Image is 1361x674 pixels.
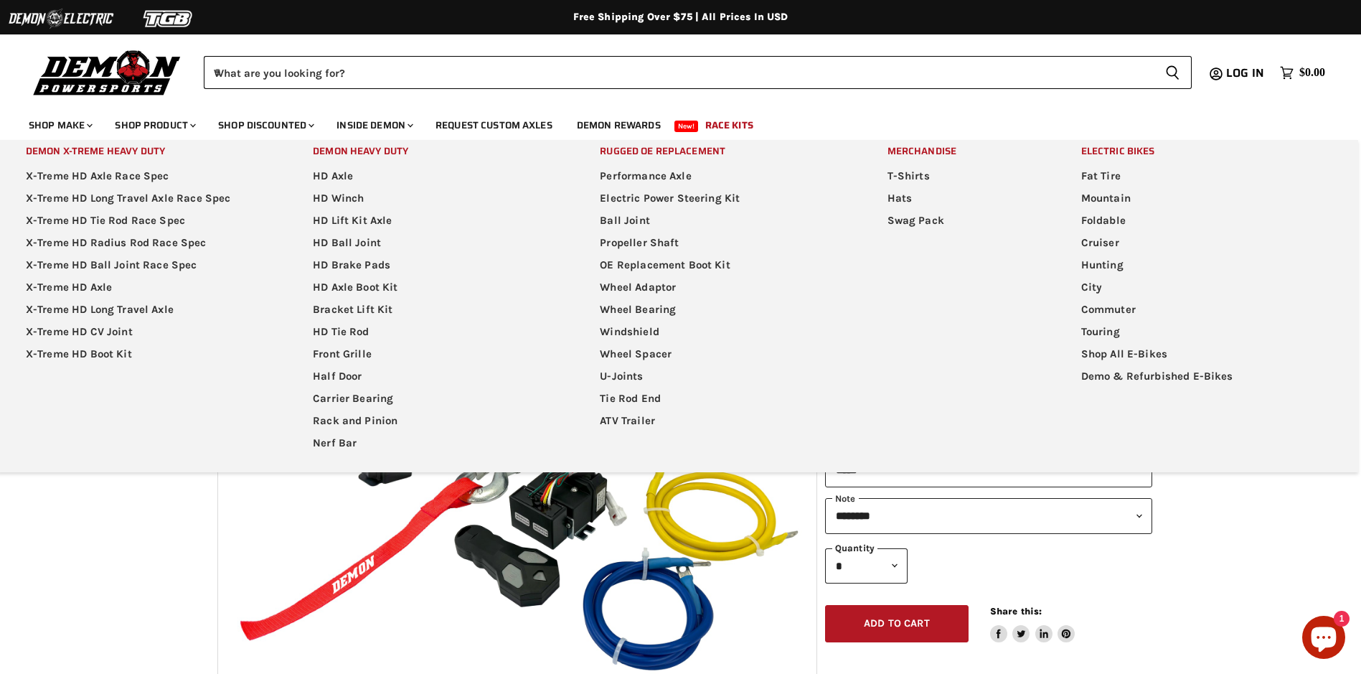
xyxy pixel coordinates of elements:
a: Merchandise [870,140,1060,162]
a: Fat Tire [1063,165,1347,187]
a: $0.00 [1273,62,1332,83]
a: HD Brake Pads [295,254,579,276]
ul: Main menu [8,165,292,365]
a: HD Winch [295,187,579,210]
a: X-Treme HD Axle [8,276,292,299]
input: When autocomplete results are available use up and down arrows to review and enter to select [204,56,1154,89]
a: Carrier Bearing [295,388,579,410]
a: Wheel Spacer [582,343,866,365]
a: HD Lift Kit Axle [295,210,579,232]
a: Bracket Lift Kit [295,299,579,321]
a: Propeller Shaft [582,232,866,254]
a: Half Door [295,365,579,388]
a: Log in [1220,67,1273,80]
img: Demon Powersports [29,47,186,98]
a: X-Treme HD Axle Race Spec [8,165,292,187]
a: Shop Discounted [207,111,323,140]
a: X-Treme HD Tie Rod Race Spec [8,210,292,232]
a: ATV Trailer [582,410,866,432]
a: Front Grille [295,343,579,365]
a: Demon Rewards [566,111,672,140]
button: Search [1154,56,1192,89]
a: Mountain [1063,187,1347,210]
a: Cruiser [1063,232,1347,254]
ul: Main menu [870,165,1060,232]
button: Add to cart [825,605,969,643]
a: Windshield [582,321,866,343]
a: HD Ball Joint [295,232,579,254]
a: Hunting [1063,254,1347,276]
a: OE Replacement Boot Kit [582,254,866,276]
a: Ball Joint [582,210,866,232]
a: Wheel Bearing [582,299,866,321]
span: Add to cart [864,617,930,629]
a: Request Custom Axles [425,111,563,140]
ul: Main menu [18,105,1322,140]
a: Swag Pack [870,210,1060,232]
select: Quantity [825,548,908,584]
a: X-Treme HD Long Travel Axle [8,299,292,321]
a: Hats [870,187,1060,210]
aside: Share this: [990,605,1075,643]
a: City [1063,276,1347,299]
a: U-Joints [582,365,866,388]
a: Demon Heavy Duty [295,140,579,162]
div: Free Shipping Over $75 | All Prices In USD [107,11,1255,24]
a: Demon X-treme Heavy Duty [8,140,292,162]
img: TGB Logo 2 [115,5,222,32]
ul: Main menu [1063,165,1347,388]
ul: Main menu [582,165,866,432]
a: Rugged OE Replacement [582,140,866,162]
a: Electric Bikes [1063,140,1347,162]
a: Shop Make [18,111,101,140]
a: T-Shirts [870,165,1060,187]
a: X-Treme HD CV Joint [8,321,292,343]
a: X-Treme HD Long Travel Axle Race Spec [8,187,292,210]
a: Touring [1063,321,1347,343]
a: Commuter [1063,299,1347,321]
select: keys [825,498,1152,533]
a: Foldable [1063,210,1347,232]
form: Product [204,56,1192,89]
a: Electric Power Steering Kit [582,187,866,210]
a: Shop Product [104,111,204,140]
a: Performance Axle [582,165,866,187]
a: HD Axle [295,165,579,187]
ul: Main menu [295,165,579,454]
a: X-Treme HD Ball Joint Race Spec [8,254,292,276]
a: Tie Rod End [582,388,866,410]
a: Wheel Adaptor [582,276,866,299]
span: Share this: [990,606,1042,617]
span: Log in [1226,64,1264,82]
a: Shop All E-Bikes [1063,343,1347,365]
a: Nerf Bar [295,432,579,454]
a: Inside Demon [326,111,422,140]
span: $0.00 [1299,66,1325,80]
a: Demo & Refurbished E-Bikes [1063,365,1347,388]
a: X-Treme HD Radius Rod Race Spec [8,232,292,254]
span: New! [674,121,699,132]
a: HD Axle Boot Kit [295,276,579,299]
a: Rack and Pinion [295,410,579,432]
a: X-Treme HD Boot Kit [8,343,292,365]
a: Race Kits [694,111,764,140]
inbox-online-store-chat: Shopify online store chat [1298,616,1350,663]
img: Demon Electric Logo 2 [7,5,115,32]
a: HD Tie Rod [295,321,579,343]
